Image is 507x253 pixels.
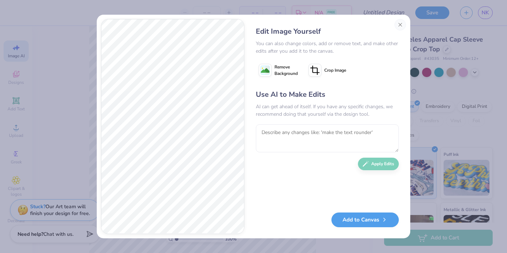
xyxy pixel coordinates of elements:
span: Remove Background [274,64,298,77]
button: Crop Image [306,61,350,79]
span: Crop Image [324,67,346,73]
button: Close [394,19,406,30]
div: You can also change colors, add or remove text, and make other edits after you add it to the canvas. [256,40,399,55]
button: Remove Background [256,61,301,79]
div: Edit Image Yourself [256,26,399,37]
div: Use AI to Make Edits [256,89,399,100]
button: Add to Canvas [331,213,399,227]
div: AI can get ahead of itself. If you have any specific changes, we recommend doing that yourself vi... [256,103,399,118]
